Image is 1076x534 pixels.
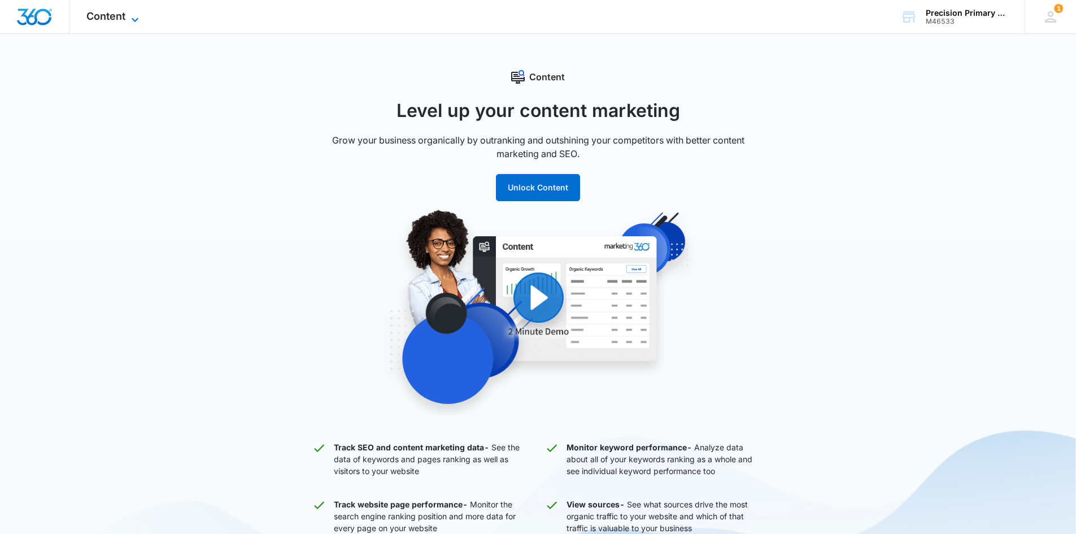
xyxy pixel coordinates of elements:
[567,441,764,477] p: Analyze data about all of your keywords ranking as a whole and see individual keyword performance...
[496,183,580,192] a: Unlock Content
[312,70,764,84] div: Content
[334,441,532,477] p: See the data of keywords and pages ranking as well as visitors to your website
[567,498,764,534] p: See what sources drive the most organic traffic to your website and which of that traffic is valu...
[334,442,489,452] strong: Track SEO and content marketing data -
[312,97,764,124] h1: Level up your content marketing
[334,500,468,509] strong: Track website page performance -
[334,498,532,534] p: Monitor the search engine ranking position and more data for every page on your website
[496,174,580,201] button: Unlock Content
[312,133,764,160] p: Grow your business organically by outranking and outshining your competitors with better content ...
[567,442,692,452] strong: Monitor keyword performance -
[926,18,1008,25] div: account id
[324,209,753,415] img: Content
[86,10,125,22] span: Content
[1054,4,1063,13] div: notifications count
[567,500,625,509] strong: View sources -
[1054,4,1063,13] span: 1
[926,8,1008,18] div: account name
